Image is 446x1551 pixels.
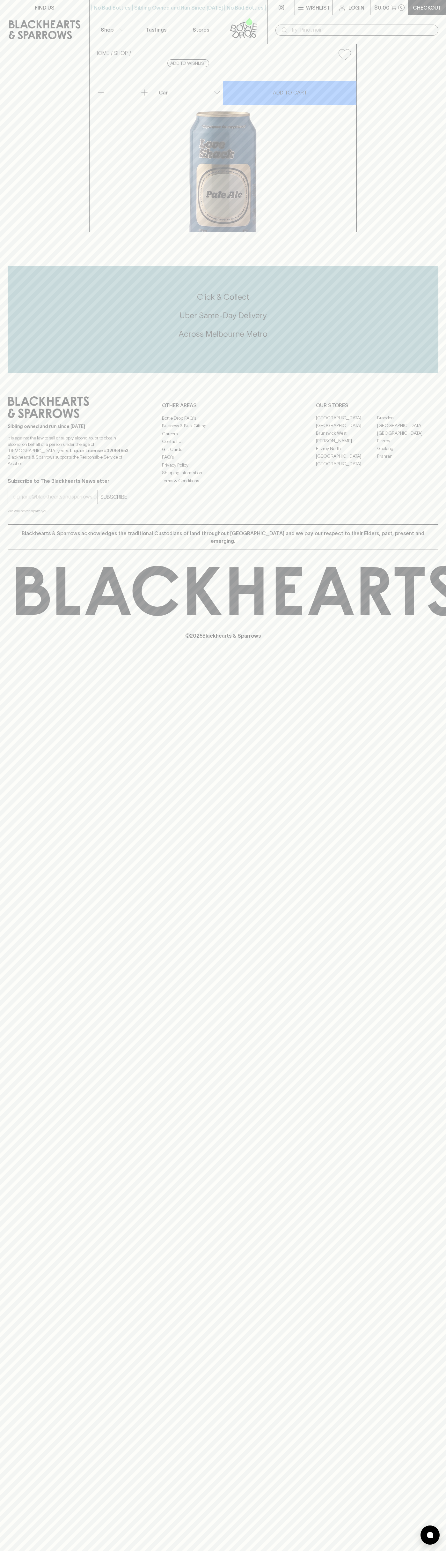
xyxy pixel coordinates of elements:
a: [PERSON_NAME] [316,437,377,445]
input: e.g. jane@blackheartsandsparrows.com.au [13,492,98,502]
p: Blackhearts & Sparrows acknowledges the traditional Custodians of land throughout [GEOGRAPHIC_DAT... [12,529,434,545]
h5: Across Melbourne Metro [8,329,438,339]
p: It is against the law to sell or supply alcohol to, or to obtain alcohol on behalf of a person un... [8,435,130,467]
a: Fitzroy North [316,445,377,453]
a: SHOP [114,50,128,56]
a: Braddon [377,414,438,422]
a: [GEOGRAPHIC_DATA] [377,430,438,437]
h5: Uber Same-Day Delivery [8,310,438,321]
p: Checkout [413,4,442,11]
p: Tastings [146,26,166,34]
button: Add to wishlist [336,47,354,63]
p: ADD TO CART [273,89,307,96]
p: Can [159,89,169,96]
button: SUBSCRIBE [98,490,130,504]
button: Add to wishlist [167,59,209,67]
a: HOME [95,50,109,56]
p: We will never spam you [8,508,130,514]
p: Sibling owned and run since [DATE] [8,423,130,430]
a: Geelong [377,445,438,453]
p: OUR STORES [316,401,438,409]
h5: Click & Collect [8,292,438,302]
a: Contact Us [162,438,284,446]
a: FAQ's [162,453,284,461]
p: Wishlist [306,4,330,11]
p: OTHER AREAS [162,401,284,409]
img: 77191.png [90,65,356,232]
button: Shop [90,15,134,44]
a: Gift Cards [162,446,284,453]
div: Call to action block [8,266,438,373]
a: Brunswick West [316,430,377,437]
p: 0 [400,6,403,9]
p: Subscribe to The Blackhearts Newsletter [8,477,130,485]
a: Privacy Policy [162,461,284,469]
a: [GEOGRAPHIC_DATA] [316,453,377,460]
a: [GEOGRAPHIC_DATA] [316,414,377,422]
a: [GEOGRAPHIC_DATA] [316,460,377,468]
strong: Liquor License #32064953 [70,448,128,453]
img: bubble-icon [427,1532,433,1538]
p: $0.00 [374,4,390,11]
a: Fitzroy [377,437,438,445]
p: FIND US [35,4,55,11]
div: Can [156,86,223,99]
button: ADD TO CART [223,81,356,105]
p: Shop [101,26,113,34]
a: Bottle Drop FAQ's [162,414,284,422]
a: [GEOGRAPHIC_DATA] [377,422,438,430]
a: Prahran [377,453,438,460]
a: Careers [162,430,284,438]
p: Stores [193,26,209,34]
a: Stores [179,15,223,44]
a: [GEOGRAPHIC_DATA] [316,422,377,430]
input: Try "Pinot noir" [291,25,433,35]
a: Terms & Conditions [162,477,284,484]
p: Login [348,4,364,11]
a: Tastings [134,15,179,44]
p: SUBSCRIBE [100,493,127,501]
a: Shipping Information [162,469,284,477]
a: Business & Bulk Gifting [162,422,284,430]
